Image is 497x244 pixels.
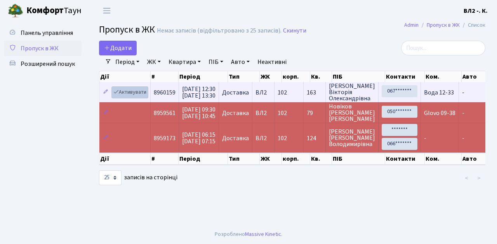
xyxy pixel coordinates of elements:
a: ПІБ [205,55,226,69]
input: Пошук... [401,41,485,55]
th: Період [179,71,228,82]
th: # [151,71,179,82]
b: Комфорт [26,4,64,17]
a: Авто [228,55,253,69]
span: 8959173 [154,134,176,143]
span: [DATE] 09:30 [DATE] 10:45 [182,105,215,120]
span: 102 [278,134,287,143]
a: Активувати [111,86,148,98]
span: Вода 12-33 [424,88,454,97]
th: корп. [282,153,310,165]
span: 163 [307,89,322,96]
span: Розширений пошук [21,60,75,68]
th: корп. [282,71,310,82]
span: [DATE] 12:30 [DATE] 13:30 [182,85,215,100]
span: [PERSON_NAME] Вікторія Олександрівна [329,83,375,101]
span: Додати [104,44,132,52]
div: Розроблено . [215,230,282,239]
a: Квартира [165,55,204,69]
span: - [462,134,464,143]
span: Новіков [PERSON_NAME] [PERSON_NAME] [329,103,375,122]
span: [PERSON_NAME] [PERSON_NAME] Володимирівна [329,129,375,147]
span: [DATE] 06:15 [DATE] 07:15 [182,131,215,146]
a: ВЛ2 -. К. [464,6,488,15]
th: Авто [462,71,488,82]
th: ПІБ [332,71,385,82]
th: Контакти [385,71,425,82]
th: Кв. [310,71,332,82]
th: # [151,153,179,165]
th: Ком. [425,71,462,82]
span: ВЛ2 [255,110,271,116]
a: Період [112,55,142,69]
span: - [462,88,464,97]
th: Контакти [385,153,425,165]
a: Пропуск в ЖК [4,41,82,56]
a: Панель управління [4,25,82,41]
th: ЖК [260,153,282,165]
span: Таун [26,4,82,17]
label: записів на сторінці [99,170,177,185]
span: Glovo 09-38 [424,109,455,117]
th: Дії [99,71,151,82]
span: 102 [278,88,287,97]
span: 8959561 [154,109,176,117]
th: Ком. [425,153,462,165]
span: - [462,109,464,117]
div: Немає записів (відфільтровано з 25 записів). [157,27,282,34]
span: - [424,134,426,143]
span: Пропуск в ЖК [99,23,155,36]
a: Неактивні [254,55,290,69]
a: Розширений пошук [4,56,82,72]
select: записів на сторінці [99,170,122,185]
span: Доставка [222,89,249,96]
span: Доставка [222,110,249,116]
span: Панель управління [21,29,73,37]
span: ВЛ2 [255,89,271,96]
span: 79 [307,110,322,116]
th: Період [179,153,228,165]
a: Додати [99,41,137,55]
a: Massive Kinetic [245,230,281,238]
th: Тип [228,71,260,82]
a: Скинути [283,27,306,34]
img: logo.png [8,3,23,19]
span: 124 [307,135,322,141]
th: Тип [228,153,260,165]
a: ЖК [144,55,164,69]
b: ВЛ2 -. К. [464,7,488,15]
th: Кв. [310,153,332,165]
span: ВЛ2 [255,135,271,141]
button: Переключити навігацію [97,4,116,17]
span: Пропуск в ЖК [21,44,59,53]
span: 102 [278,109,287,117]
span: 8960159 [154,88,176,97]
th: Дії [99,153,151,165]
span: Доставка [222,135,249,141]
th: ПІБ [332,153,385,165]
th: ЖК [260,71,282,82]
th: Авто [462,153,488,165]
